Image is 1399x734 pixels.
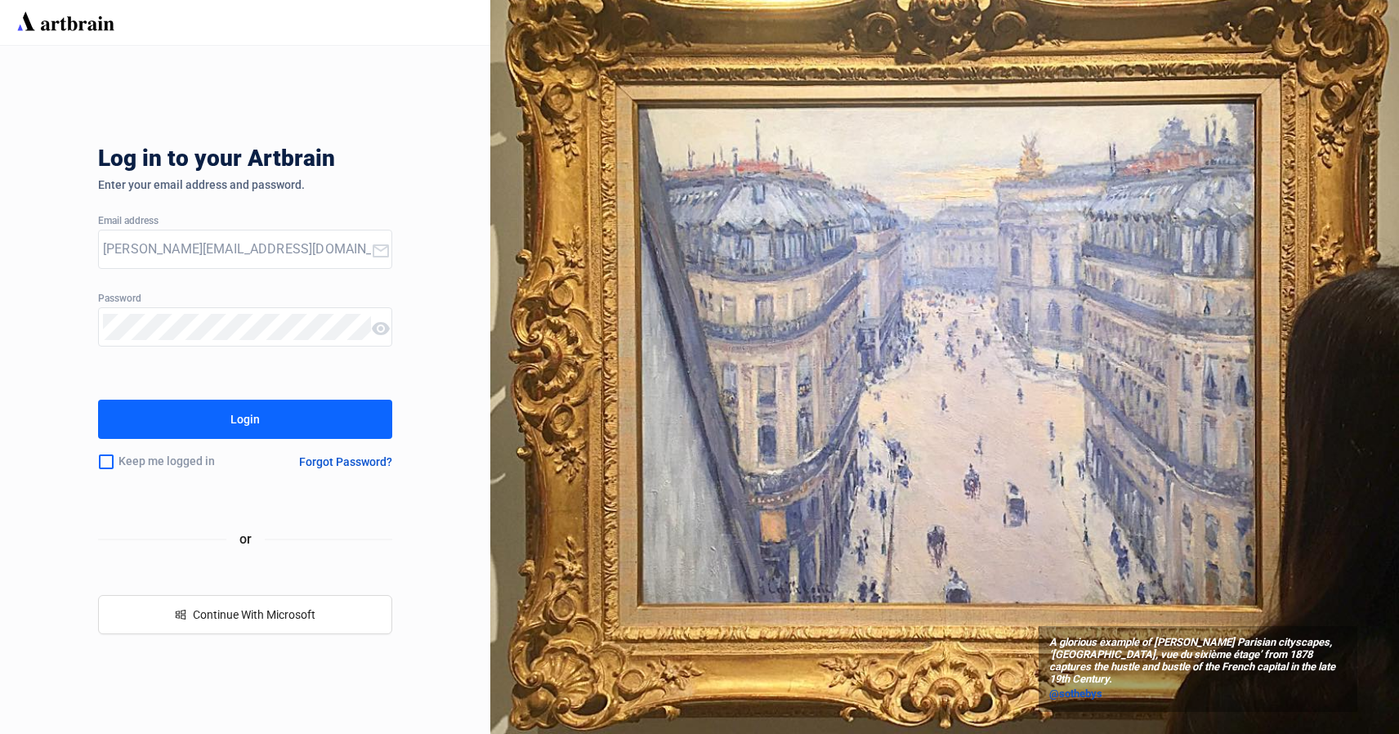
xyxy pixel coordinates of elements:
[1049,687,1102,700] span: @sothebys
[175,609,186,620] span: windows
[98,595,392,634] button: windowsContinue With Microsoft
[103,236,371,262] input: Your Email
[226,529,265,549] span: or
[98,445,260,479] div: Keep me logged in
[98,145,588,178] div: Log in to your Artbrain
[299,455,392,468] div: Forgot Password?
[193,608,315,621] span: Continue With Microsoft
[98,216,392,227] div: Email address
[98,178,392,191] div: Enter your email address and password.
[98,293,392,305] div: Password
[98,400,392,439] button: Login
[1049,686,1347,702] a: @sothebys
[230,406,260,432] div: Login
[1049,637,1347,686] span: A glorious example of [PERSON_NAME] Parisian cityscapes, ‘[GEOGRAPHIC_DATA], vue du sixième étage...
